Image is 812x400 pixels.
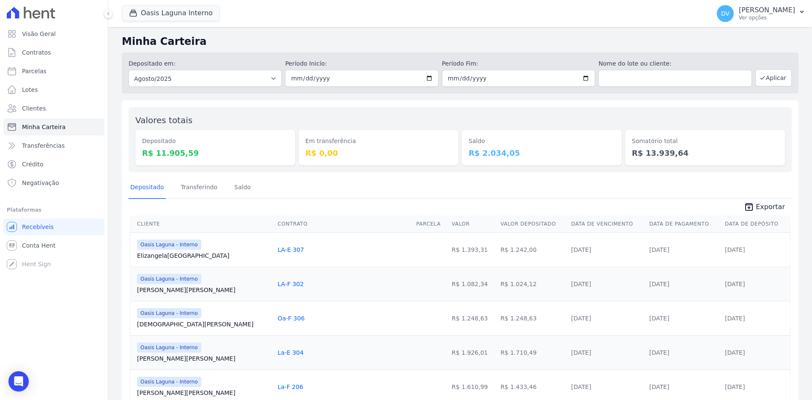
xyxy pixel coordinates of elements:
dd: R$ 0,00 [305,147,452,159]
a: unarchive Exportar [737,202,792,214]
a: [DATE] [649,246,669,253]
a: [DATE] [649,281,669,287]
label: Período Inicío: [285,59,438,68]
th: Contrato [274,215,413,233]
a: [DATE] [725,349,745,356]
p: [PERSON_NAME] [739,6,795,14]
td: R$ 1.393,31 [448,232,497,267]
span: Oasis Laguna - Interno [137,240,201,250]
span: Oasis Laguna - Interno [137,274,201,284]
span: Visão Geral [22,30,56,38]
span: Oasis Laguna - Interno [137,342,201,353]
dt: Depositado [142,137,288,146]
th: Data de Pagamento [646,215,721,233]
span: Recebíveis [22,223,54,231]
span: Crédito [22,160,44,168]
span: Parcelas [22,67,47,75]
th: Valor Depositado [497,215,568,233]
a: Transferindo [179,177,219,199]
a: Contratos [3,44,104,61]
a: [DATE] [571,383,591,390]
span: DV [721,11,730,17]
td: R$ 1.248,63 [497,301,568,335]
th: Data de Depósito [721,215,790,233]
span: Oasis Laguna - Interno [137,308,201,318]
a: [PERSON_NAME][PERSON_NAME] [137,389,271,397]
a: [DATE] [725,383,745,390]
dt: Em transferência [305,137,452,146]
button: Oasis Laguna Interno [122,5,220,21]
a: [DATE] [571,246,591,253]
td: R$ 1.710,49 [497,335,568,370]
dt: Somatório total [632,137,778,146]
td: R$ 1.082,34 [448,267,497,301]
a: Parcelas [3,63,104,80]
p: Ver opções [739,14,795,21]
td: R$ 1.024,12 [497,267,568,301]
th: Cliente [130,215,274,233]
a: Clientes [3,100,104,117]
span: Lotes [22,86,38,94]
a: Elizangela[GEOGRAPHIC_DATA] [137,251,271,260]
a: Crédito [3,156,104,173]
div: Plataformas [7,205,101,215]
a: LA-F 302 [277,281,304,287]
a: Saldo [233,177,252,199]
a: [DATE] [725,281,745,287]
button: Aplicar [755,69,792,86]
th: Valor [448,215,497,233]
span: Oasis Laguna - Interno [137,377,201,387]
td: R$ 1.248,63 [448,301,497,335]
a: Depositado [129,177,166,199]
span: Conta Hent [22,241,55,250]
a: [PERSON_NAME][PERSON_NAME] [137,354,271,363]
label: Depositado em: [129,60,176,67]
a: La-E 304 [277,349,303,356]
th: Data de Vencimento [568,215,646,233]
a: [DATE] [649,315,669,322]
dd: R$ 2.034,05 [469,147,615,159]
a: [DATE] [571,349,591,356]
a: [DATE] [725,315,745,322]
a: Oa-F 306 [277,315,304,322]
label: Nome do lote ou cliente: [598,59,752,68]
a: [DATE] [649,383,669,390]
dd: R$ 11.905,59 [142,147,288,159]
dd: R$ 13.939,64 [632,147,778,159]
a: [DEMOGRAPHIC_DATA][PERSON_NAME] [137,320,271,328]
span: Exportar [756,202,785,212]
span: Transferências [22,141,65,150]
a: Minha Carteira [3,119,104,135]
a: Lotes [3,81,104,98]
a: Transferências [3,137,104,154]
a: [DATE] [571,281,591,287]
span: Negativação [22,179,59,187]
a: Conta Hent [3,237,104,254]
label: Período Fim: [442,59,595,68]
span: Minha Carteira [22,123,66,131]
a: [DATE] [725,246,745,253]
a: [DATE] [571,315,591,322]
a: Negativação [3,174,104,191]
a: [DATE] [649,349,669,356]
dt: Saldo [469,137,615,146]
div: Open Intercom Messenger [8,371,29,392]
span: Clientes [22,104,46,113]
a: Visão Geral [3,25,104,42]
a: LA-E 307 [277,246,304,253]
a: La-F 206 [277,383,303,390]
td: R$ 1.242,00 [497,232,568,267]
th: Parcela [413,215,448,233]
a: [PERSON_NAME][PERSON_NAME] [137,286,271,294]
td: R$ 1.926,01 [448,335,497,370]
a: Recebíveis [3,218,104,235]
button: DV [PERSON_NAME] Ver opções [710,2,812,25]
label: Valores totais [135,115,192,125]
h2: Minha Carteira [122,34,798,49]
span: Contratos [22,48,51,57]
i: unarchive [744,202,754,212]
